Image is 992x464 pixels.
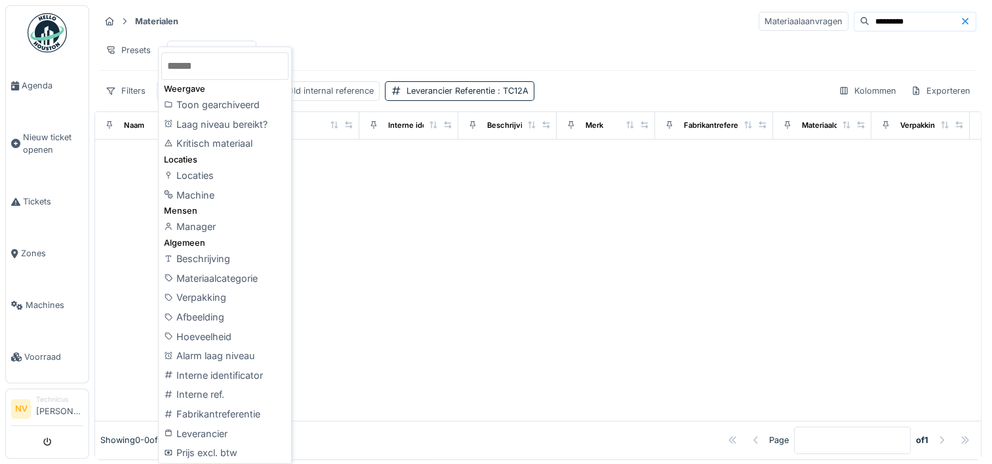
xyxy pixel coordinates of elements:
[769,434,789,446] div: Page
[36,395,83,404] div: Technicus
[161,134,288,153] div: Kritisch materiaal
[161,307,288,327] div: Afbeelding
[759,12,848,31] div: Materiaalaanvragen
[161,346,288,366] div: Alarm laag niveau
[161,153,288,166] div: Locaties
[28,13,67,52] img: Badge_color-CXgf-gQk.svg
[161,237,288,249] div: Algemeen
[495,86,528,96] span: : TC12A
[833,81,902,100] div: Kolommen
[100,81,151,100] div: Filters
[161,217,288,237] div: Manager
[161,185,288,205] div: Machine
[161,424,288,444] div: Leverancier
[905,81,976,100] div: Exporteren
[23,131,83,156] span: Nieuw ticket openen
[161,249,288,269] div: Beschrijving
[100,41,157,60] div: Presets
[24,351,83,363] span: Voorraad
[161,166,288,185] div: Locaties
[124,120,144,131] div: Naam
[161,404,288,424] div: Fabrikantreferentie
[22,79,83,92] span: Agenda
[407,85,528,97] div: Leverancier Referentie
[161,443,288,463] div: Prijs excl. btw
[161,83,288,95] div: Weergave
[684,120,752,131] div: Fabrikantreferentie
[161,327,288,347] div: Hoeveelheid
[100,434,163,446] div: Showing 0 - 0 of 0
[388,120,459,131] div: Interne identificator
[916,434,928,446] strong: of 1
[900,120,940,131] div: Verpakking
[802,120,868,131] div: Materiaalcategorie
[487,120,532,131] div: Beschrijving
[161,204,288,217] div: Mensen
[161,366,288,385] div: Interne identificator
[21,247,83,260] span: Zones
[161,269,288,288] div: Materiaalcategorie
[585,120,603,131] div: Merk
[36,395,83,423] li: [PERSON_NAME]
[161,95,288,115] div: Toon gearchiveerd
[161,115,288,134] div: Laag niveau bereikt?
[11,399,31,419] li: NV
[23,195,83,208] span: Tickets
[161,385,288,404] div: Interne ref.
[130,15,184,28] strong: Materialen
[26,299,83,311] span: Machines
[161,288,288,307] div: Verpakking
[173,44,250,56] div: opzoeken magazijn
[287,85,374,97] div: Old internal reference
